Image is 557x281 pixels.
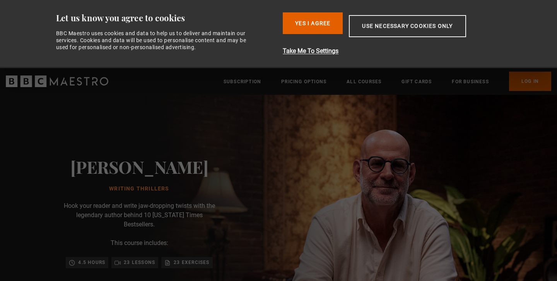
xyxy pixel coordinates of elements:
a: All Courses [347,78,381,86]
h2: [PERSON_NAME] [70,157,208,176]
a: Pricing Options [281,78,326,86]
button: Use necessary cookies only [349,15,466,37]
p: Hook your reader and write jaw-dropping twists with the legendary author behind 10 [US_STATE] Tim... [62,201,217,229]
div: Let us know you agree to cookies [56,12,277,24]
svg: BBC Maestro [6,75,108,87]
button: Take Me To Settings [283,46,507,56]
h1: Writing Thrillers [70,186,208,192]
nav: Primary [224,72,551,91]
a: Log In [509,72,551,91]
a: Gift Cards [402,78,432,86]
p: This course includes: [111,238,168,248]
a: Subscription [224,78,261,86]
button: Yes I Agree [283,12,343,34]
div: BBC Maestro uses cookies and data to help us to deliver and maintain our services. Cookies and da... [56,30,255,51]
a: For business [452,78,489,86]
